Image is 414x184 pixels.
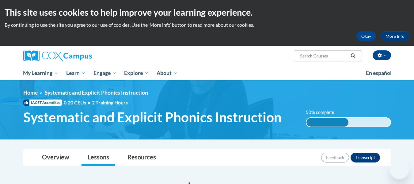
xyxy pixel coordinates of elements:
[19,66,63,80] a: My Learning
[381,31,409,41] a: More Info
[82,150,115,166] a: Lessons
[306,118,348,127] div: 50% complete
[64,99,92,106] span: 0.20 CEUs
[351,153,380,162] button: Transcript
[373,50,391,60] button: Account Settings
[23,69,58,77] span: My Learning
[92,100,128,105] span: 2 Training Hours
[66,69,85,77] span: Learn
[157,69,177,77] span: About
[23,109,282,125] span: Systematic and Explicit Phonics Instruction
[356,31,376,41] button: Okay
[5,22,409,28] p: By continuing to use the site you agree to our use of cookies. Use the ‘More info’ button to read...
[366,70,392,76] span: En español
[120,66,153,80] a: Explore
[124,69,149,77] span: Explore
[306,109,341,116] label: 50% complete
[362,67,396,80] a: En español
[89,66,120,80] a: Engage
[153,66,181,80] a: About
[23,89,38,96] a: Home
[88,100,90,105] span: •
[5,6,409,18] h2: This site uses cookies to help improve your learning experience.
[36,150,75,166] a: Overview
[23,50,92,61] img: Cox Campus
[321,153,349,162] button: Feedback
[93,69,116,77] span: Engage
[299,52,348,60] input: Search Courses
[45,89,148,96] span: Systematic and Explicit Phonics Instruction
[389,159,409,179] iframe: Button to launch messaging window
[348,52,358,60] button: Search
[62,66,89,80] a: Learn
[23,50,140,61] a: Cox Campus
[121,150,162,166] a: Resources
[14,66,400,80] div: Main menu
[23,100,62,106] span: IACET Accredited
